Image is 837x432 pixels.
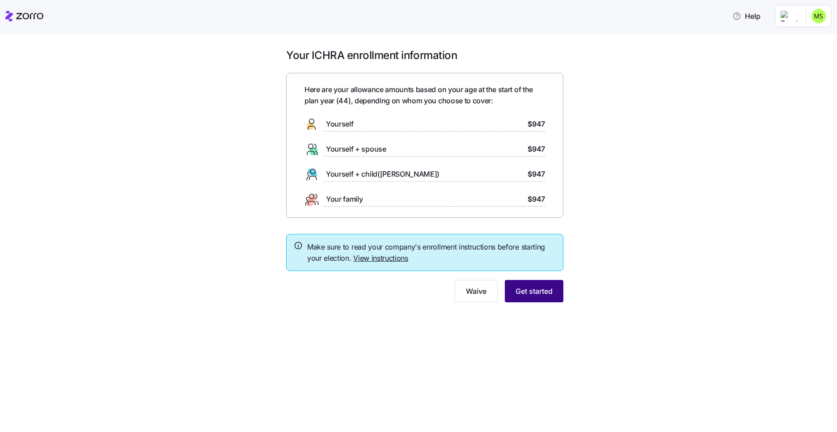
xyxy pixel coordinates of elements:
[732,11,761,21] span: Help
[326,119,353,130] span: Yourself
[307,241,556,264] span: Make sure to read your company's enrollment instructions before starting your election.
[725,7,768,25] button: Help
[812,9,826,23] img: 3ebc19264a377b09e80bb5a5ea596a43
[353,254,408,263] a: View instructions
[326,144,386,155] span: Yourself + spouse
[528,169,545,180] span: $947
[528,194,545,205] span: $947
[528,144,545,155] span: $947
[466,286,486,296] span: Waive
[304,84,545,106] span: Here are your allowance amounts based on your age at the start of the plan year ( 44 ), depending...
[286,48,563,62] h1: Your ICHRA enrollment information
[326,169,440,180] span: Yourself + child([PERSON_NAME])
[516,286,553,296] span: Get started
[455,280,498,302] button: Waive
[505,280,563,302] button: Get started
[781,11,799,21] img: Employer logo
[326,194,363,205] span: Your family
[528,119,545,130] span: $947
